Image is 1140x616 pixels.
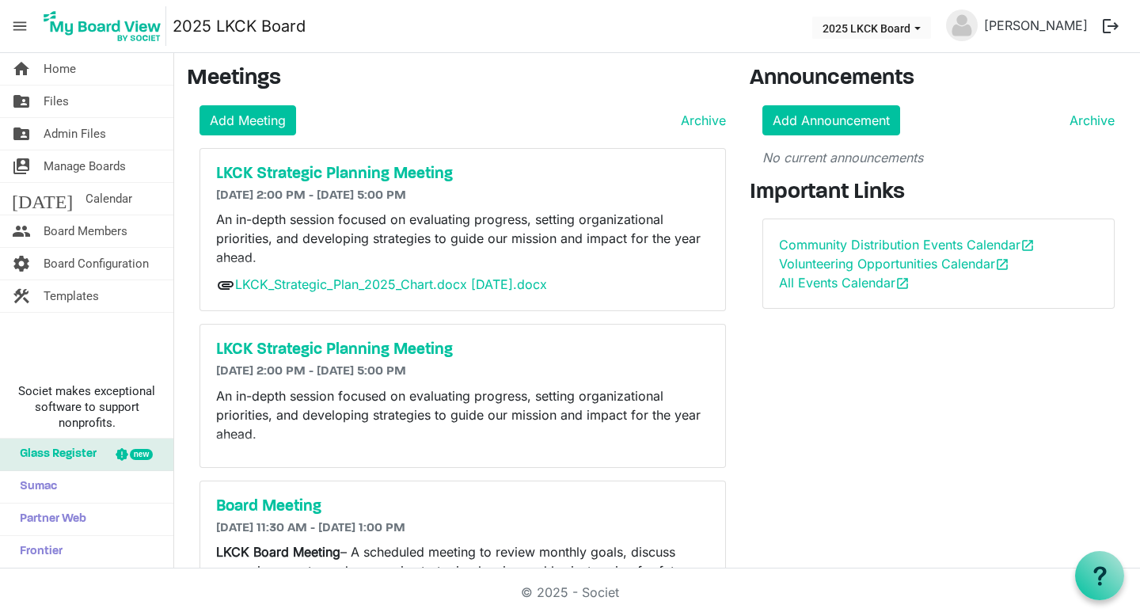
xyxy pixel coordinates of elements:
span: construction [12,280,31,312]
span: switch_account [12,150,31,182]
span: people [12,215,31,247]
a: Community Distribution Events Calendaropen_in_new [779,237,1035,253]
p: An in-depth session focused on evaluating progress, setting organizational priorities, and develo... [216,386,709,443]
a: Volunteering Opportunities Calendaropen_in_new [779,256,1009,272]
span: settings [12,248,31,279]
img: no-profile-picture.svg [946,10,978,41]
span: [DATE] [12,183,73,215]
h6: [DATE] 2:00 PM - [DATE] 5:00 PM [216,364,709,379]
p: – A scheduled meeting to review monthly goals, discuss upcoming events, and engage in strategic p... [216,542,709,599]
a: 2025 LKCK Board [173,10,306,42]
a: LKCK_Strategic_Plan_2025_Chart.docx [DATE].docx [235,276,547,292]
button: logout [1094,10,1127,43]
span: Board Members [44,215,127,247]
span: open_in_new [995,257,1009,272]
span: open_in_new [1020,238,1035,253]
span: Admin Files [44,118,106,150]
h6: [DATE] 2:00 PM - [DATE] 5:00 PM [216,188,709,203]
h3: Announcements [750,66,1128,93]
a: [PERSON_NAME] [978,10,1094,41]
a: Add Announcement [762,105,900,135]
a: Add Meeting [199,105,296,135]
span: Frontier [12,536,63,568]
h3: Important Links [750,180,1128,207]
a: All Events Calendaropen_in_new [779,275,910,291]
span: Glass Register [12,439,97,470]
span: Calendar [85,183,132,215]
span: Manage Boards [44,150,126,182]
h6: [DATE] 11:30 AM - [DATE] 1:00 PM [216,521,709,536]
span: menu [5,11,35,41]
a: Board Meeting [216,497,709,516]
p: An in-depth session focused on evaluating progress, setting organizational priorities, and develo... [216,210,709,267]
span: Files [44,86,69,117]
span: attachment [216,276,235,295]
span: open_in_new [895,276,910,291]
div: new [130,449,153,460]
span: folder_shared [12,118,31,150]
span: Societ makes exceptional software to support nonprofits. [7,383,166,431]
span: folder_shared [12,86,31,117]
span: home [12,53,31,85]
span: Templates [44,280,99,312]
img: My Board View Logo [39,6,166,46]
a: © 2025 - Societ [521,584,619,600]
a: Archive [674,111,726,130]
span: Partner Web [12,504,86,535]
span: Board Configuration [44,248,149,279]
h3: Meetings [187,66,726,93]
a: My Board View Logo [39,6,173,46]
a: Archive [1063,111,1115,130]
strong: LKCK Board Meeting [216,544,340,560]
button: 2025 LKCK Board dropdownbutton [812,17,931,39]
span: Home [44,53,76,85]
span: Sumac [12,471,57,503]
a: LKCK Strategic Planning Meeting [216,165,709,184]
p: No current announcements [762,148,1115,167]
a: LKCK Strategic Planning Meeting [216,340,709,359]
